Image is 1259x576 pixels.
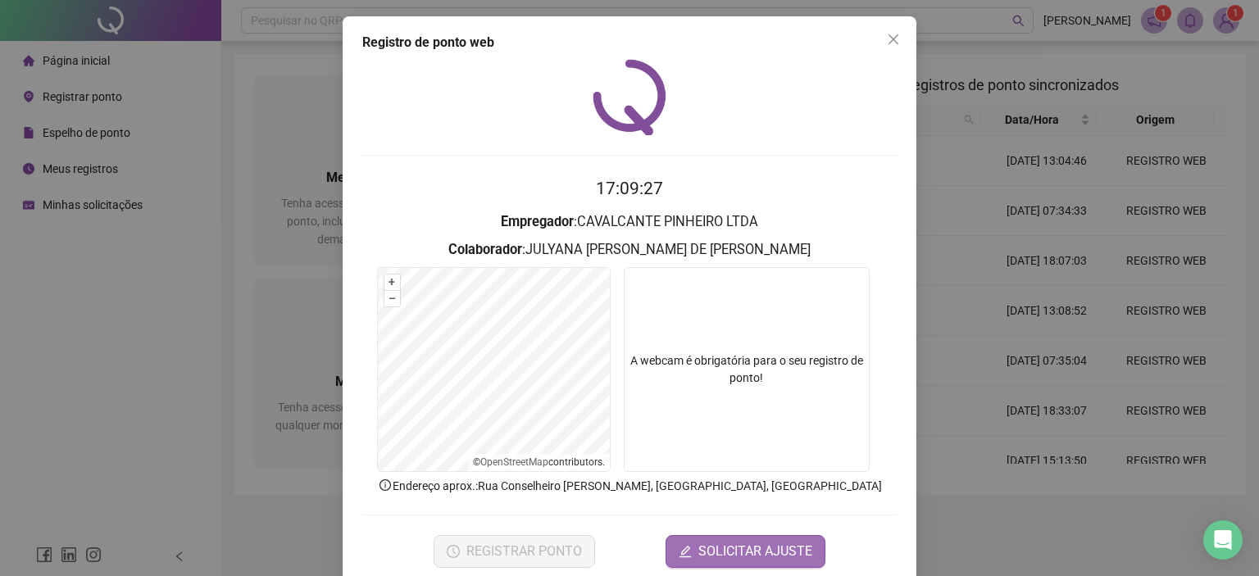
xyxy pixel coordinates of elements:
p: Endereço aprox. : Rua Conselheiro [PERSON_NAME], [GEOGRAPHIC_DATA], [GEOGRAPHIC_DATA] [362,477,897,495]
span: edit [679,545,692,558]
span: SOLICITAR AJUSTE [698,542,812,561]
img: QRPoint [593,59,666,135]
span: info-circle [378,478,393,492]
h3: : JULYANA [PERSON_NAME] DE [PERSON_NAME] [362,239,897,261]
a: OpenStreetMap [480,456,548,468]
strong: Empregador [501,214,574,229]
span: close [887,33,900,46]
strong: Colaborador [448,242,522,257]
time: 17:09:27 [596,179,663,198]
li: © contributors. [473,456,605,468]
div: A webcam é obrigatória para o seu registro de ponto! [624,267,870,472]
div: Registro de ponto web [362,33,897,52]
button: – [384,291,400,306]
button: Close [880,26,907,52]
div: Open Intercom Messenger [1203,520,1243,560]
button: REGISTRAR PONTO [434,535,595,568]
button: + [384,274,400,290]
button: editSOLICITAR AJUSTE [666,535,825,568]
h3: : CAVALCANTE PINHEIRO LTDA [362,211,897,233]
